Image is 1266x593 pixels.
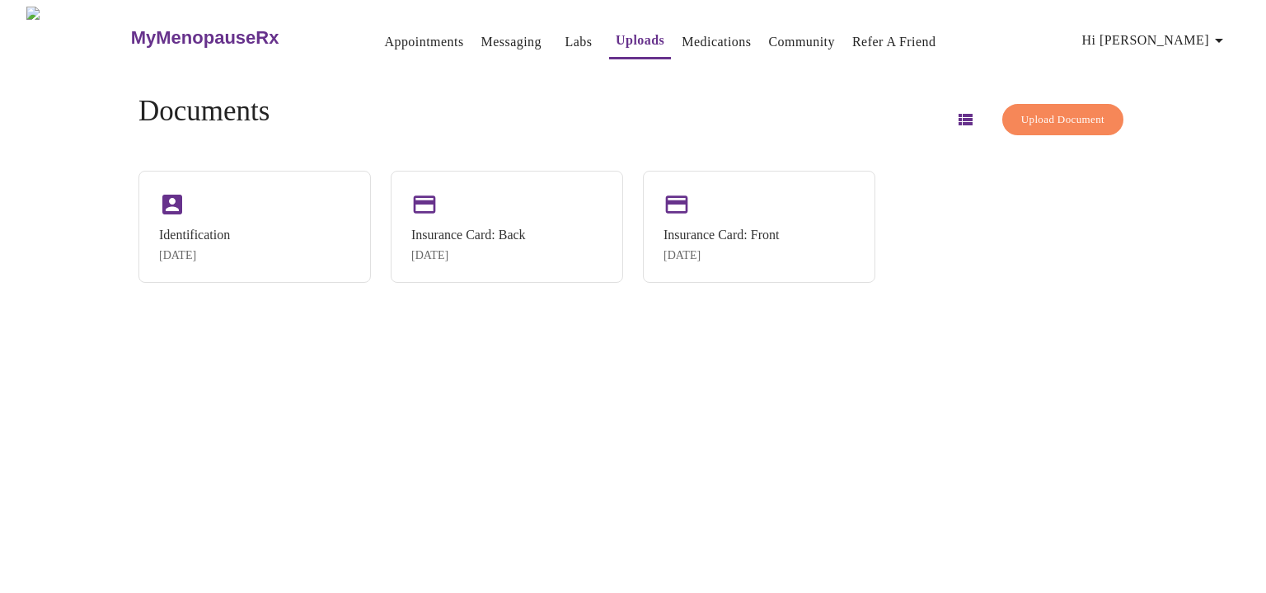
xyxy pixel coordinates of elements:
a: Refer a Friend [852,31,936,54]
div: Insurance Card: Back [411,228,526,242]
a: Uploads [616,29,664,52]
a: Community [768,31,835,54]
h4: Documents [138,95,270,128]
button: Switch to list view [945,100,985,139]
span: Upload Document [1021,111,1104,129]
button: Appointments [377,26,470,59]
button: Upload Document [1002,104,1123,136]
div: [DATE] [663,249,779,262]
div: Identification [159,228,230,242]
h3: MyMenopauseRx [131,27,279,49]
button: Medications [675,26,757,59]
button: Labs [552,26,605,59]
span: Hi [PERSON_NAME] [1082,29,1229,52]
div: Insurance Card: Front [663,228,779,242]
div: [DATE] [411,249,526,262]
a: Medications [682,31,751,54]
button: Messaging [475,26,548,59]
button: Refer a Friend [846,26,943,59]
a: Labs [565,31,593,54]
button: Hi [PERSON_NAME] [1076,24,1236,57]
button: Community [762,26,842,59]
img: MyMenopauseRx Logo [26,7,129,68]
div: [DATE] [159,249,230,262]
button: Uploads [609,24,671,59]
a: Messaging [481,31,542,54]
a: Appointments [384,31,463,54]
a: MyMenopauseRx [129,9,345,67]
